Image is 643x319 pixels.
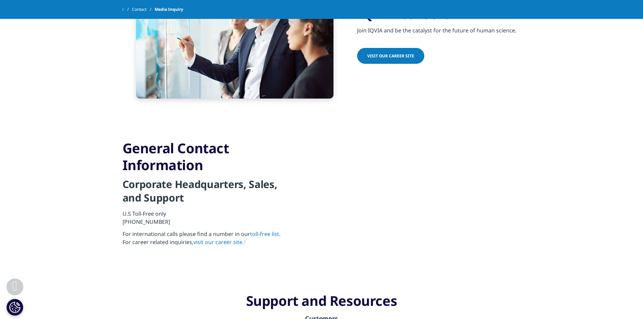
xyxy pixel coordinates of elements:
a: toll-free list. [250,230,280,238]
div: Join IQVIA and be the catalyst for the future of human science. [357,22,521,34]
p: U.S Toll-Free only [PHONE_NUMBER] [123,210,286,230]
p: For international calls please find a number in our For career related inquiries, [123,230,286,251]
a: visit our career site. [193,238,246,246]
a: Visit our Career Site [357,48,424,64]
span: Media Inquiry [155,3,183,16]
h4: Corporate Headquarters, Sales, and Support [123,178,286,210]
button: Cookies Settings [6,299,23,316]
h3: IQVIA Careers [357,5,521,22]
h3: Support and Resources [190,292,453,314]
h3: General Contact Information [123,140,286,174]
a: Contact [132,3,155,16]
img: senior males at park with cell phone [310,132,507,259]
span: Visit our Career Site [367,53,414,59]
